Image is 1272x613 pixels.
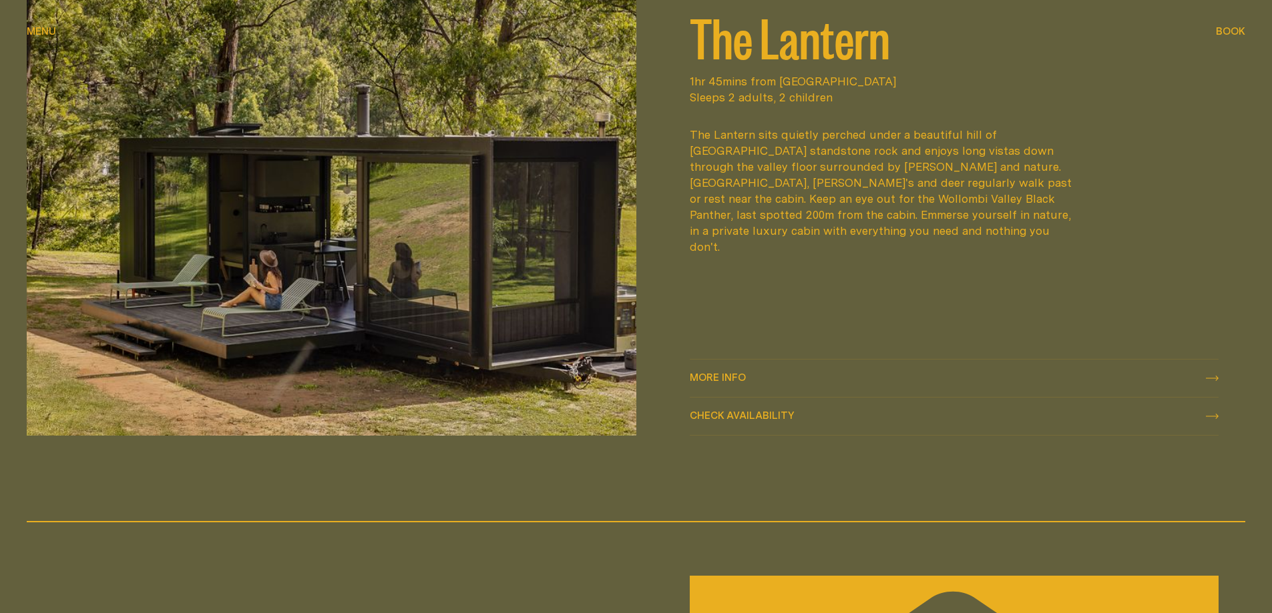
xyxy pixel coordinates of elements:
h2: The Lantern [690,9,1219,63]
span: Menu [27,26,56,36]
span: Book [1216,26,1245,36]
span: More info [690,372,746,382]
button: show menu [27,24,56,40]
button: show booking tray [1216,24,1245,40]
div: The Lantern sits quietly perched under a beautiful hill of [GEOGRAPHIC_DATA] standstone rock and ... [690,127,1074,255]
span: Sleeps 2 adults, 2 children [690,89,1219,105]
span: 1hr 45mins from [GEOGRAPHIC_DATA] [690,73,1219,89]
button: check availability [690,398,1219,435]
span: Check availability [690,410,795,420]
a: More info [690,360,1219,397]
